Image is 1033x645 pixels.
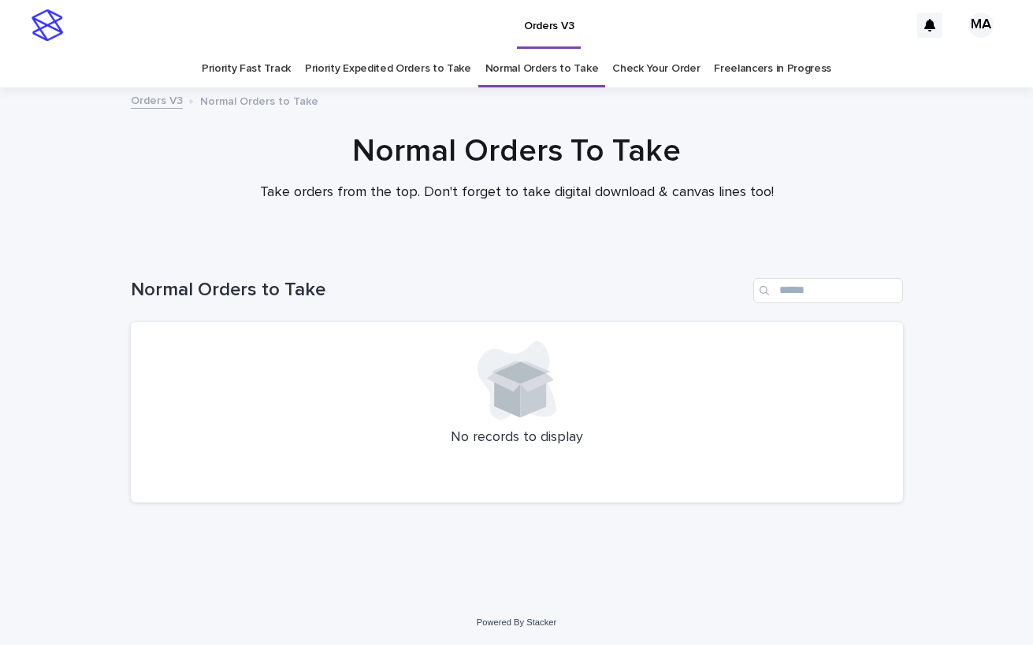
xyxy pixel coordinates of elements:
p: Normal Orders to Take [200,91,318,109]
a: Priority Fast Track [202,50,291,87]
a: Check Your Order [612,50,700,87]
input: Search [753,278,903,303]
a: Freelancers in Progress [714,50,831,87]
a: Priority Expedited Orders to Take [305,50,471,87]
a: Normal Orders to Take [485,50,599,87]
p: Take orders from the top. Don't forget to take digital download & canvas lines too! [202,184,832,202]
img: stacker-logo-s-only.png [32,9,63,41]
h1: Normal Orders to Take [131,279,747,302]
div: MA [968,13,994,38]
p: No records to display [150,429,884,447]
a: Powered By Stacker [477,617,556,627]
a: Orders V3 [131,91,183,109]
h1: Normal Orders To Take [131,132,903,170]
